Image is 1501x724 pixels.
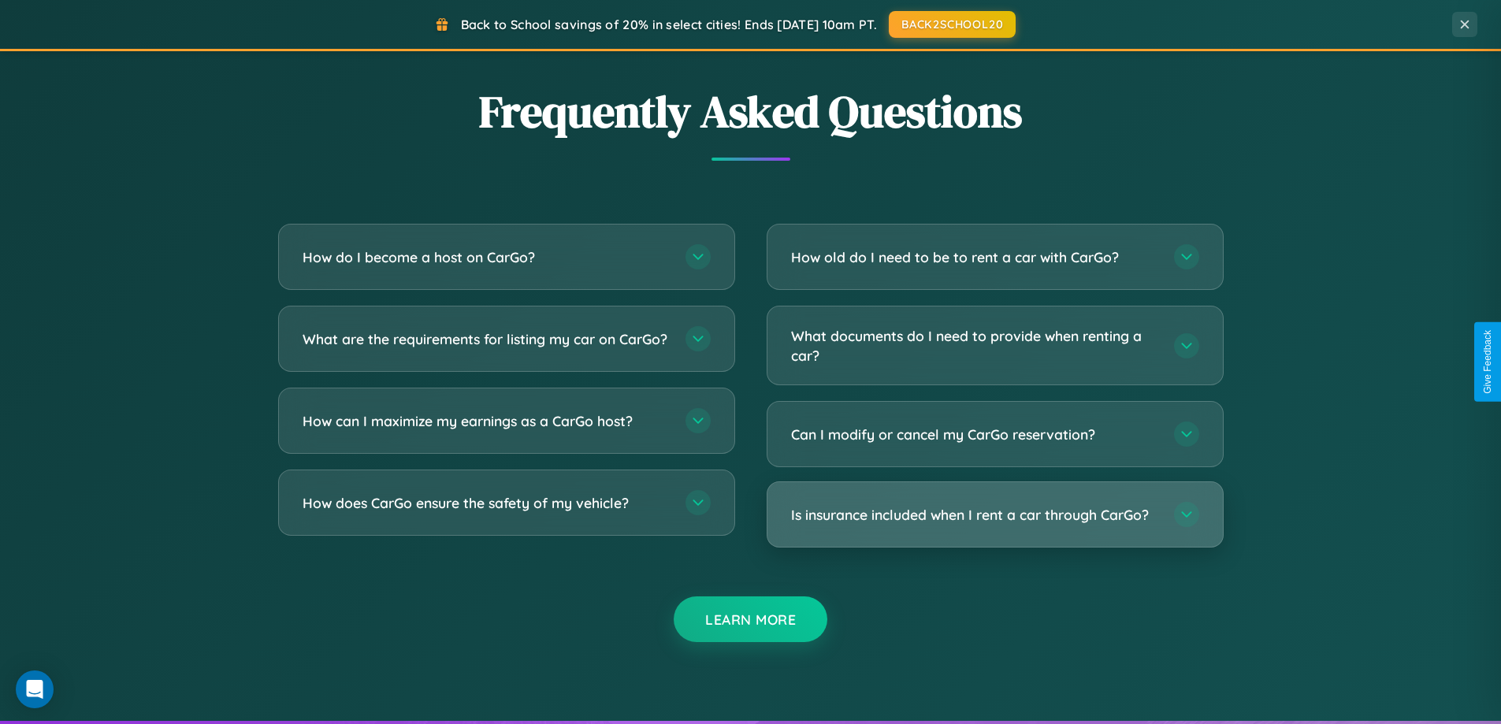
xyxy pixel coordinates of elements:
[278,81,1224,142] h2: Frequently Asked Questions
[303,247,670,267] h3: How do I become a host on CarGo?
[1482,330,1493,394] div: Give Feedback
[889,11,1016,38] button: BACK2SCHOOL20
[674,596,827,642] button: Learn More
[791,505,1158,525] h3: Is insurance included when I rent a car through CarGo?
[16,670,54,708] div: Open Intercom Messenger
[303,411,670,431] h3: How can I maximize my earnings as a CarGo host?
[303,329,670,349] h3: What are the requirements for listing my car on CarGo?
[303,493,670,513] h3: How does CarGo ensure the safety of my vehicle?
[791,326,1158,365] h3: What documents do I need to provide when renting a car?
[791,247,1158,267] h3: How old do I need to be to rent a car with CarGo?
[461,17,877,32] span: Back to School savings of 20% in select cities! Ends [DATE] 10am PT.
[791,425,1158,444] h3: Can I modify or cancel my CarGo reservation?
